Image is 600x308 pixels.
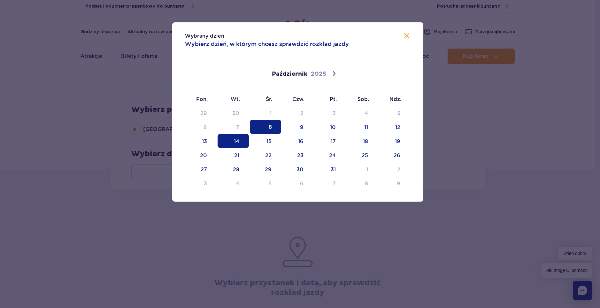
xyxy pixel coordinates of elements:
[185,33,224,39] span: Wybrany dzień
[378,96,411,103] span: Ndz.
[218,148,249,162] span: Październik 21, 2025
[282,120,313,134] span: Październik 9, 2025
[314,106,345,120] span: Październik 3, 2025
[282,106,313,120] span: Październik 2, 2025
[185,148,217,162] span: Październik 20, 2025
[379,162,410,176] span: Listopad 2, 2025
[250,148,281,162] span: Październik 22, 2025
[346,134,378,148] span: Październik 18, 2025
[250,134,281,148] span: Październik 15, 2025
[250,176,281,190] span: Listopad 5, 2025
[379,176,410,190] span: Listopad 9, 2025
[379,106,410,120] span: Październik 5, 2025
[217,96,249,103] span: Wt.
[314,120,345,134] span: Październik 10, 2025
[282,176,313,190] span: Listopad 6, 2025
[282,134,313,148] span: Październik 16, 2025
[314,148,345,162] span: Październik 24, 2025
[282,162,313,176] span: Październik 30, 2025
[185,120,217,134] span: Październik 6, 2025
[185,134,217,148] span: Październik 13, 2025
[250,106,281,120] span: Październik 1, 2025
[346,120,378,134] span: Październik 11, 2025
[218,162,249,176] span: Październik 28, 2025
[379,134,410,148] span: Październik 19, 2025
[250,162,281,176] span: Październik 29, 2025
[185,106,217,120] span: Wrzesień 29, 2025
[314,96,346,103] span: Pt.
[379,120,410,134] span: Październik 12, 2025
[346,106,378,120] span: Październik 4, 2025
[379,148,410,162] span: Październik 26, 2025
[314,134,345,148] span: Październik 17, 2025
[272,70,307,78] span: Październik
[218,106,249,120] span: Wrzesień 30, 2025
[346,162,378,176] span: Listopad 1, 2025
[346,176,378,190] span: Listopad 8, 2025
[281,96,314,103] span: Czw.
[346,96,378,103] span: Sob.
[314,176,345,190] span: Listopad 7, 2025
[185,162,217,176] span: Październik 27, 2025
[218,176,249,190] span: Listopad 4, 2025
[249,96,281,103] span: Śr.
[218,120,249,134] span: Październik 7, 2025
[185,176,217,190] span: Listopad 3, 2025
[185,40,349,48] span: Wybierz dzień, w którym chcesz sprawdzić rozkład jazdy
[346,148,378,162] span: Październik 25, 2025
[185,96,217,103] span: Pon.
[314,162,345,176] span: Październik 31, 2025
[250,120,281,134] span: Październik 8, 2025
[218,134,249,148] span: Październik 14, 2025
[282,148,313,162] span: Październik 23, 2025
